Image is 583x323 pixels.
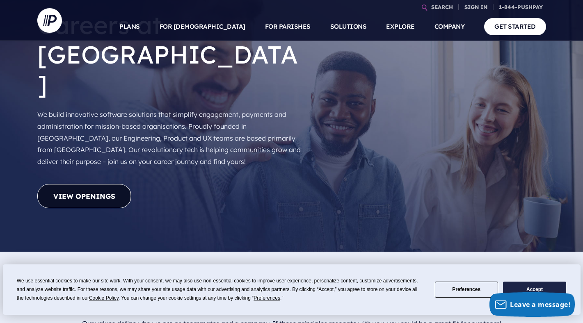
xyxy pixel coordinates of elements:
[489,292,575,317] button: Leave a message!
[3,264,581,315] div: Cookie Consent Prompt
[254,295,280,301] span: Preferences
[37,184,131,208] a: View Openings
[435,282,498,298] button: Preferences
[265,12,311,41] a: FOR PARISHES
[386,12,415,41] a: EXPLORE
[484,18,546,35] a: GET STARTED
[510,300,571,309] span: Leave a message!
[330,12,367,41] a: SOLUTIONS
[17,277,425,303] div: We use essential cookies to make our site work. With your consent, we may also use non-essential ...
[503,282,566,298] button: Accept
[119,12,140,41] a: PLANS
[160,12,245,41] a: FOR [DEMOGRAPHIC_DATA]
[37,105,304,171] p: We build innovative software solutions that simplify engagement, payments and administration for ...
[434,12,465,41] a: COMPANY
[37,4,304,105] h1: Careers at [GEOGRAPHIC_DATA]
[89,295,119,301] span: Cookie Policy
